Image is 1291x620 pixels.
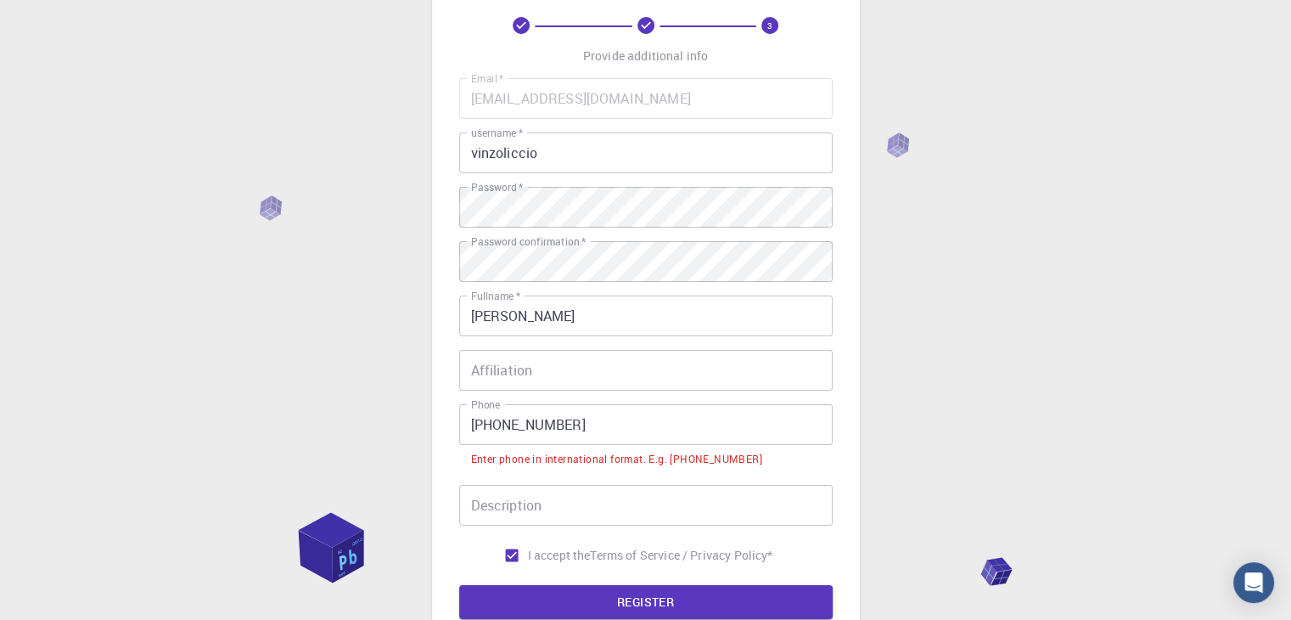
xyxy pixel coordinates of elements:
div: Open Intercom Messenger [1233,562,1274,603]
label: Password [471,180,523,194]
a: Terms of Service / Privacy Policy* [590,547,772,564]
label: username [471,126,523,140]
div: Enter phone in international format. E.g. [PHONE_NUMBER] [471,451,762,468]
p: Terms of Service / Privacy Policy * [590,547,772,564]
button: REGISTER [459,585,833,619]
text: 3 [767,20,772,31]
label: Fullname [471,289,520,303]
label: Email [471,71,503,86]
p: Provide additional info [583,48,708,65]
label: Password confirmation [471,234,586,249]
span: I accept the [528,547,591,564]
label: Phone [471,397,500,412]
